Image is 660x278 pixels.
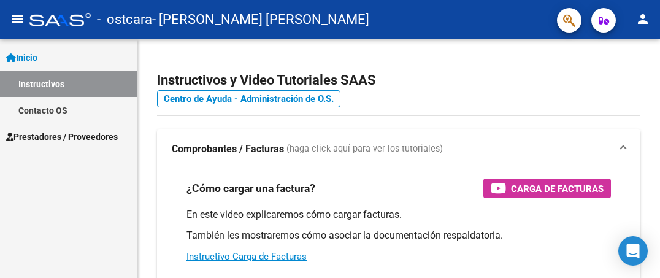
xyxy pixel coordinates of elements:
[483,179,611,198] button: Carga de Facturas
[152,6,369,33] span: - [PERSON_NAME] [PERSON_NAME]
[286,142,443,156] span: (haga click aquí para ver los tutoriales)
[157,129,640,169] mat-expansion-panel-header: Comprobantes / Facturas (haga click aquí para ver los tutoriales)
[6,130,118,144] span: Prestadores / Proveedores
[186,208,611,222] p: En este video explicaremos cómo cargar facturas.
[157,90,340,107] a: Centro de Ayuda - Administración de O.S.
[186,180,315,197] h3: ¿Cómo cargar una factura?
[635,12,650,26] mat-icon: person
[186,251,307,262] a: Instructivo Carga de Facturas
[97,6,152,33] span: - ostcara
[10,12,25,26] mat-icon: menu
[157,69,640,92] h2: Instructivos y Video Tutoriales SAAS
[186,229,611,242] p: También les mostraremos cómo asociar la documentación respaldatoria.
[6,51,37,64] span: Inicio
[172,142,284,156] strong: Comprobantes / Facturas
[618,236,648,266] div: Open Intercom Messenger
[511,181,604,196] span: Carga de Facturas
